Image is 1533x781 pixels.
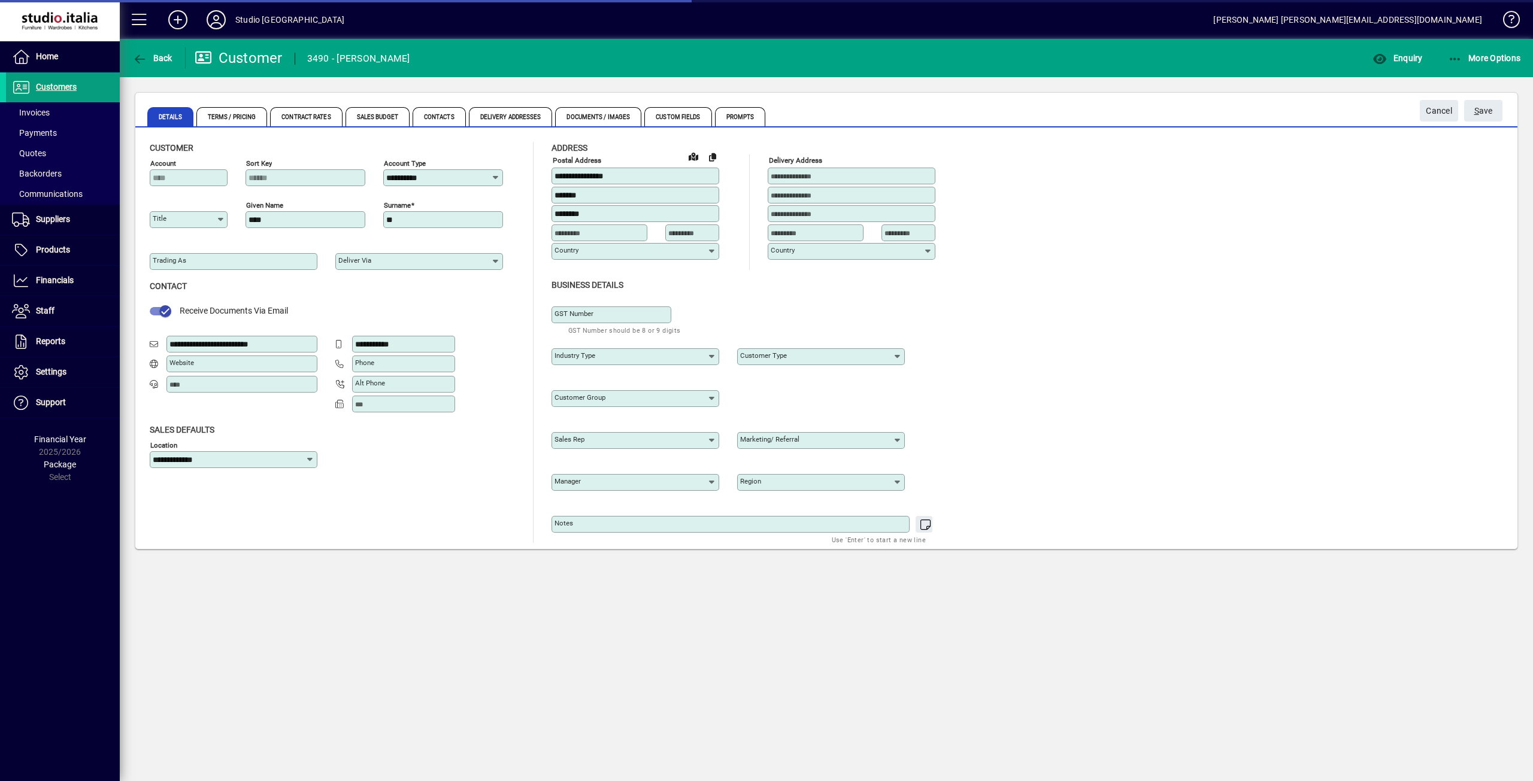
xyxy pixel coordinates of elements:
[36,51,58,61] span: Home
[36,275,74,285] span: Financials
[715,107,766,126] span: Prompts
[12,189,83,199] span: Communications
[1370,47,1425,69] button: Enquiry
[684,147,703,166] a: View on map
[6,42,120,72] a: Home
[555,309,593,318] mat-label: GST Number
[1474,106,1479,116] span: S
[150,159,176,168] mat-label: Account
[34,434,86,444] span: Financial Year
[1373,53,1422,63] span: Enquiry
[355,379,385,387] mat-label: Alt Phone
[555,246,578,254] mat-label: Country
[147,107,193,126] span: Details
[153,214,166,223] mat-label: Title
[6,163,120,184] a: Backorders
[555,393,605,402] mat-label: Customer group
[384,201,411,209] mat-label: Surname
[740,435,799,443] mat-label: Marketing/ Referral
[1426,101,1452,121] span: Cancel
[246,159,272,168] mat-label: Sort key
[555,519,573,527] mat-label: Notes
[246,201,283,209] mat-label: Given name
[153,256,186,265] mat-label: Trading as
[6,327,120,357] a: Reports
[159,9,197,31] button: Add
[1213,10,1482,29] div: [PERSON_NAME] [PERSON_NAME][EMAIL_ADDRESS][DOMAIN_NAME]
[552,280,623,290] span: Business details
[36,214,70,224] span: Suppliers
[6,123,120,143] a: Payments
[771,246,795,254] mat-label: Country
[36,397,66,407] span: Support
[120,47,186,69] app-page-header-button: Back
[12,169,62,178] span: Backorders
[12,148,46,158] span: Quotes
[1464,100,1502,121] button: Save
[197,9,235,31] button: Profile
[555,435,584,443] mat-label: Sales rep
[346,107,410,126] span: Sales Budget
[6,184,120,204] a: Communications
[6,205,120,235] a: Suppliers
[703,147,722,166] button: Copy to Delivery address
[555,477,581,485] mat-label: Manager
[150,281,187,291] span: Contact
[12,128,57,138] span: Payments
[150,425,214,434] span: Sales defaults
[307,49,410,68] div: 3490 - [PERSON_NAME]
[6,296,120,326] a: Staff
[6,235,120,265] a: Products
[552,143,587,153] span: Address
[196,107,268,126] span: Terms / Pricing
[1445,47,1524,69] button: More Options
[36,82,77,92] span: Customers
[469,107,553,126] span: Delivery Addresses
[36,367,66,376] span: Settings
[12,108,50,117] span: Invoices
[36,336,65,346] span: Reports
[36,306,54,315] span: Staff
[270,107,342,126] span: Contract Rates
[832,533,926,546] mat-hint: Use 'Enter' to start a new line
[740,351,787,360] mat-label: Customer type
[555,107,641,126] span: Documents / Images
[413,107,466,126] span: Contacts
[129,47,175,69] button: Back
[6,266,120,296] a: Financials
[6,357,120,387] a: Settings
[132,53,172,63] span: Back
[150,143,193,153] span: Customer
[180,306,288,315] span: Receive Documents Via Email
[740,477,761,485] mat-label: Region
[1420,100,1458,121] button: Cancel
[555,351,595,360] mat-label: Industry type
[568,323,681,337] mat-hint: GST Number should be 8 or 9 digits
[169,358,194,367] mat-label: Website
[338,256,371,265] mat-label: Deliver via
[355,358,374,367] mat-label: Phone
[235,10,344,29] div: Studio [GEOGRAPHIC_DATA]
[6,102,120,123] a: Invoices
[44,460,76,469] span: Package
[1448,53,1521,63] span: More Options
[384,159,426,168] mat-label: Account Type
[195,48,283,68] div: Customer
[150,440,177,449] mat-label: Location
[36,245,70,254] span: Products
[6,143,120,163] a: Quotes
[6,388,120,418] a: Support
[1494,2,1518,41] a: Knowledge Base
[644,107,711,126] span: Custom Fields
[1474,101,1493,121] span: ave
